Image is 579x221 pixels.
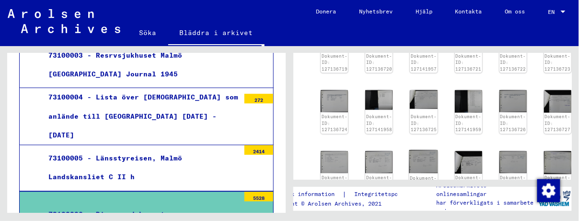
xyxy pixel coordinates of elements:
[548,8,555,15] font: EN
[168,21,265,46] a: Bläddra i arkivet
[268,190,335,197] font: Juridisk information
[455,90,482,113] img: 001.jpg
[128,21,168,44] a: Söka
[48,210,165,219] font: 73100006 - Diverse dokument
[500,114,526,133] a: Dokument-ID: 127136726
[499,151,527,173] img: 001.jpg
[268,189,343,199] a: Juridisk information
[48,51,182,78] font: 73100003 - Resrvsjukhuset Malmö [GEOGRAPHIC_DATA] Journal 1945
[48,154,182,181] font: 73100005 - Länsstyreisen, Malmö Landskansliet C II h
[322,53,347,72] a: Dokument-ID: 127136719
[537,179,560,202] img: Ändra samtycke
[253,195,265,201] font: 5528
[343,190,347,198] font: |
[455,53,481,72] a: Dokument-ID: 127136721
[366,53,392,72] a: Dokument-ID: 127136720
[545,175,571,194] a: Dokument-ID: 127136730
[411,114,437,133] a: Dokument-ID: 127136725
[544,90,571,113] img: 001.jpg
[365,151,393,173] img: 001.jpg
[455,114,481,133] a: Dokument-ID: 127141959
[365,90,393,110] img: 001.jpg
[321,151,348,173] img: 001.jpg
[253,148,265,155] font: 2414
[322,114,347,133] a: Dokument-ID: 127136724
[455,175,481,194] a: Dokument-ID: 127136729
[139,28,157,37] font: Söka
[416,8,432,15] font: Hjälp
[359,8,393,15] font: Nyhetsbrev
[366,175,392,194] a: Dokument-ID: 127141960
[455,8,482,15] font: Kontakta
[366,114,392,133] a: Dokument-ID: 127141958
[8,9,120,33] img: Arolsen_neg.svg
[255,97,263,103] font: 272
[436,199,533,215] font: har förverkligats i samarbete med
[544,151,571,174] img: 001.jpg
[268,200,382,207] font: Copyright © Arolsen Archives, 2021
[355,190,412,197] font: Integritetspolicy
[537,179,560,202] div: Ändra samtycke
[505,8,525,15] font: Om oss
[322,175,347,194] a: Dokument-ID: 127136728
[409,150,438,173] img: 001.jpg
[48,93,238,139] font: 73100004 - Lista över [DEMOGRAPHIC_DATA] som anlände till [GEOGRAPHIC_DATA] [DATE] - [DATE]
[411,53,437,72] a: Dokument-ID: 127141957
[316,8,336,15] font: Donera
[321,90,348,112] img: 001.jpg
[499,90,527,112] img: 001.jpg
[455,151,482,174] img: 001.jpg
[347,189,423,199] a: Integritetspolicy
[500,175,526,194] a: Dokument-ID: 127141962
[545,114,571,133] a: Dokument-ID: 127136727
[500,53,526,72] a: Dokument-ID: 127136722
[545,53,571,72] a: Dokument-ID: 127136723
[180,28,253,37] font: Bläddra i arkivet
[410,176,438,195] a: Dokument-ID: 127141961
[410,90,437,110] img: 001.jpg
